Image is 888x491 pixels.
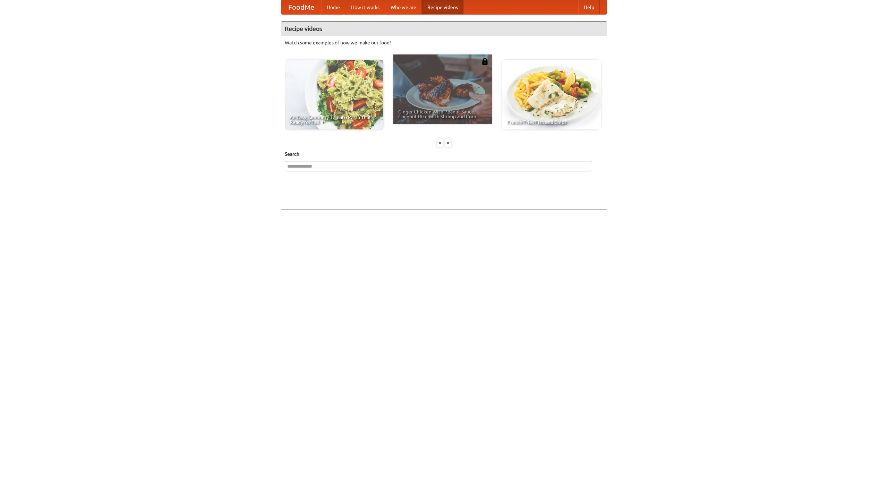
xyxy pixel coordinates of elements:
[437,138,443,147] div: «
[281,22,607,36] h4: Recipe videos
[321,0,345,14] a: Home
[345,0,385,14] a: How it works
[445,138,451,147] div: »
[285,60,383,129] a: An Easy, Summery Tomato Pasta That's Ready for Fall
[422,0,463,14] a: Recipe videos
[502,60,601,129] a: French Fries Fish and Chips
[281,0,321,14] a: FoodMe
[290,115,378,125] span: An Easy, Summery Tomato Pasta That's Ready for Fall
[578,0,600,14] a: Help
[507,120,596,125] span: French Fries Fish and Chips
[481,58,488,65] img: 483408.png
[285,39,603,46] p: Watch some examples of how we make our food!
[285,151,603,158] h5: Search
[385,0,422,14] a: Who we are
